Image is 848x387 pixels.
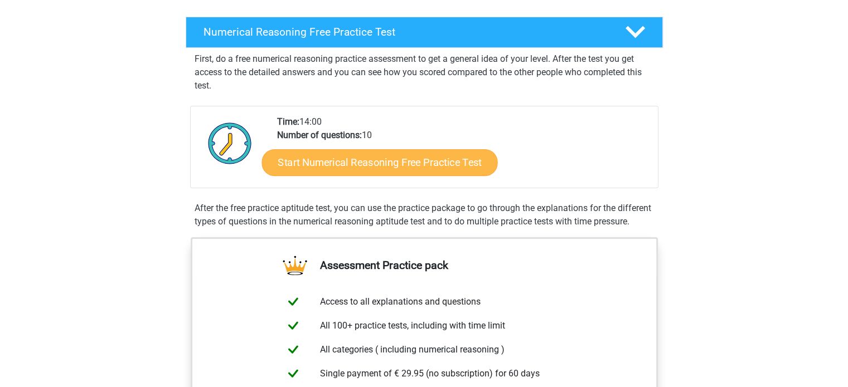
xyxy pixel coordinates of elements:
a: Start Numerical Reasoning Free Practice Test [261,149,497,175]
div: 14:00 10 [269,115,657,188]
a: Numerical Reasoning Free Practice Test [181,17,667,48]
h4: Numerical Reasoning Free Practice Test [203,26,607,38]
b: Time: [277,116,299,127]
div: After the free practice aptitude test, you can use the practice package to go through the explana... [190,202,658,228]
b: Number of questions: [277,130,362,140]
img: Clock [202,115,258,171]
p: First, do a free numerical reasoning practice assessment to get a general idea of your level. Aft... [195,52,654,92]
